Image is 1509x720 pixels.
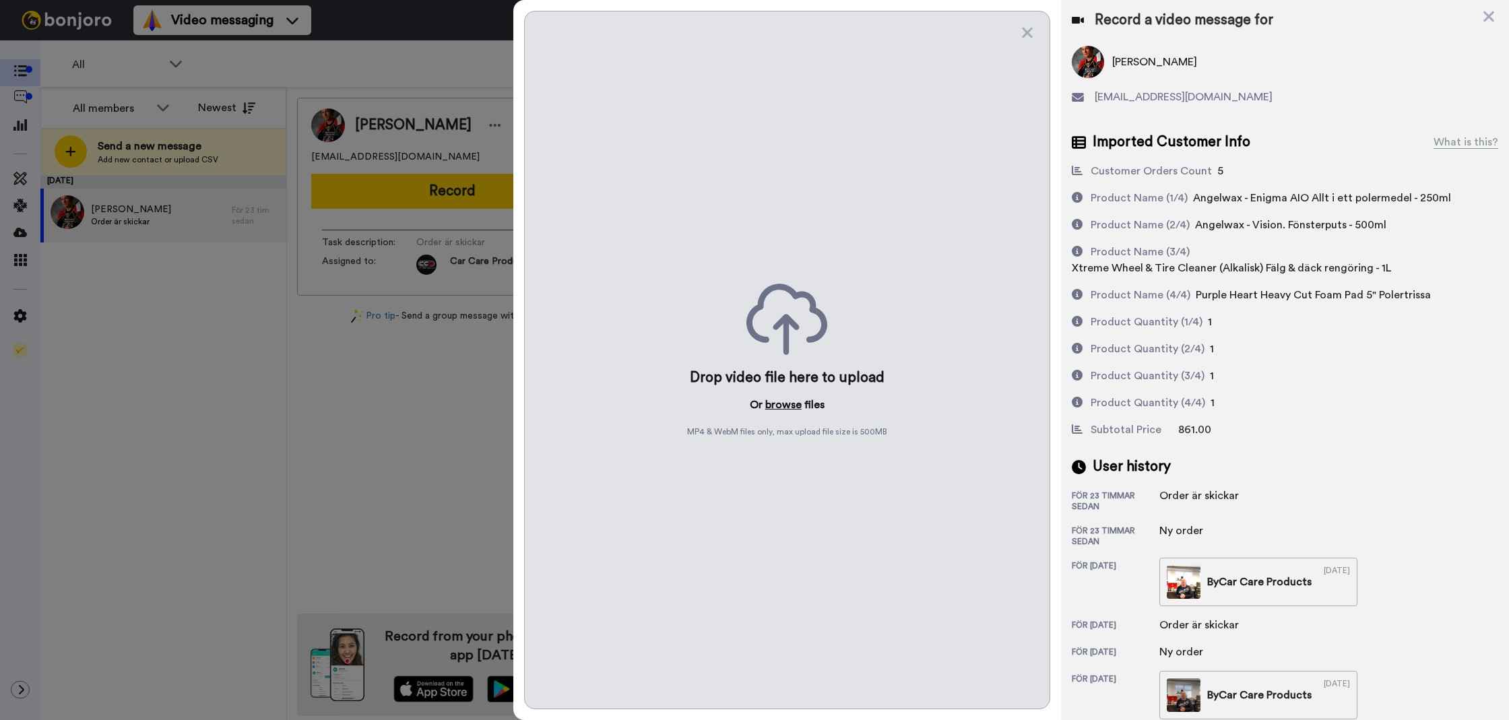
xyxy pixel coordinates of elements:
div: Order är skickar [1159,488,1239,504]
div: Product Quantity (1/4) [1091,314,1202,330]
span: 861.00 [1178,424,1211,435]
div: Product Quantity (4/4) [1091,395,1205,411]
a: ByCar Care Products[DATE] [1159,671,1357,719]
div: What is this? [1434,134,1498,150]
span: 1 [1210,370,1214,381]
div: för 23 timmar sedan [1072,490,1159,512]
span: Angelwax - Enigma AIO Allt i ett polermedel - 250ml [1193,193,1451,203]
div: för 23 timmar sedan [1072,525,1159,547]
div: för [DATE] [1072,647,1159,660]
div: för [DATE] [1072,674,1159,719]
div: Ny order [1159,523,1227,539]
span: Purple Heart Heavy Cut Foam Pad 5" Polertrissa [1196,290,1431,300]
div: Product Quantity (2/4) [1091,341,1205,357]
div: Drop video file here to upload [690,368,885,387]
span: Imported Customer Info [1093,132,1250,152]
div: Order är skickar [1159,617,1239,633]
div: Product Name (4/4) [1091,287,1190,303]
div: Subtotal Price [1091,422,1161,438]
div: Product Quantity (3/4) [1091,368,1205,384]
div: Ny order [1159,644,1227,660]
div: [DATE] [1324,565,1350,599]
span: MP4 & WebM files only, max upload file size is 500 MB [687,426,887,437]
span: 1 [1210,343,1214,354]
div: Product Name (1/4) [1091,190,1188,206]
p: Or files [750,397,825,413]
div: By Car Care Products [1207,574,1312,590]
div: Customer Orders Count [1091,163,1212,179]
span: Xtreme Wheel & Tire Cleaner (Alkalisk) Fälg & däck rengöring - 1L [1072,263,1391,273]
img: bba23378-e754-415a-9ff8-3fe89478a319-thumb.jpg [1167,678,1200,712]
div: Product Name (3/4) [1091,244,1190,260]
span: 1 [1208,317,1212,327]
span: Angelwax - Vision. Fönsterputs - 500ml [1195,220,1386,230]
span: [EMAIL_ADDRESS][DOMAIN_NAME] [1095,89,1273,105]
img: 77c08b68-e8be-4dbe-9f0d-9afa7084187e-thumb.jpg [1167,565,1200,599]
div: för [DATE] [1072,560,1159,606]
a: ByCar Care Products[DATE] [1159,558,1357,606]
span: 5 [1217,166,1223,176]
div: för [DATE] [1072,620,1159,633]
span: 1 [1211,397,1215,408]
div: By Car Care Products [1207,687,1312,703]
span: User history [1093,457,1171,477]
div: [DATE] [1324,678,1350,712]
button: browse [765,397,802,413]
div: Product Name (2/4) [1091,217,1190,233]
